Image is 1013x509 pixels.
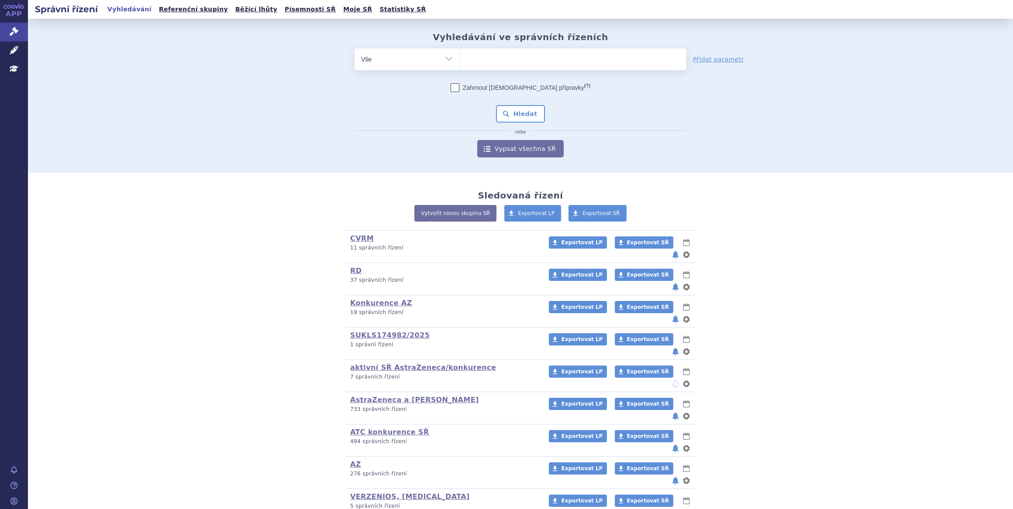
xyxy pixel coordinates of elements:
span: Exportovat SŘ [582,210,620,216]
button: notifikace [671,282,680,292]
a: Exportovat SŘ [615,398,673,410]
span: Exportovat SŘ [627,272,669,278]
span: Exportovat SŘ [627,433,669,439]
button: lhůty [682,302,691,312]
button: nastavení [682,443,691,454]
a: Exportovat SŘ [615,301,673,313]
span: Exportovat SŘ [627,465,669,471]
span: Exportovat LP [561,239,603,246]
a: SUKLS174982/2025 [350,331,430,339]
a: Exportovat LP [549,462,607,475]
p: 7 správních řízení [350,373,538,381]
button: notifikace [671,379,680,389]
button: nastavení [682,282,691,292]
a: Vytvořit novou skupinu SŘ [414,205,496,222]
button: lhůty [682,463,691,474]
span: Exportovat LP [561,336,603,342]
a: Exportovat LP [549,301,607,313]
button: lhůty [682,270,691,280]
span: Exportovat SŘ [627,239,669,246]
span: Exportovat LP [561,304,603,310]
a: Písemnosti SŘ [282,3,338,15]
a: CVRM [350,234,374,243]
p: 276 správních řízení [350,470,538,478]
label: Zahrnout [DEMOGRAPHIC_DATA] přípravky [451,83,590,92]
button: nastavení [682,475,691,486]
span: Exportovat SŘ [627,304,669,310]
button: nastavení [682,379,691,389]
a: Exportovat LP [549,495,607,507]
button: lhůty [682,366,691,377]
button: notifikace [671,443,680,454]
a: VERZENIOS, [MEDICAL_DATA] [350,492,470,501]
button: nastavení [682,411,691,421]
button: notifikace [671,249,680,260]
button: notifikace [671,314,680,325]
button: lhůty [682,334,691,345]
p: 37 správních řízení [350,277,538,284]
button: notifikace [671,411,680,421]
button: lhůty [682,431,691,441]
button: lhůty [682,495,691,506]
h2: Vyhledávání ve správních řízeních [433,32,608,42]
span: Exportovat LP [561,498,603,504]
span: Exportovat LP [561,401,603,407]
button: nastavení [682,346,691,357]
a: Exportovat SŘ [615,430,673,442]
a: AZ [350,460,361,468]
abbr: (?) [584,83,590,89]
a: Moje SŘ [341,3,375,15]
a: Vypsat všechna SŘ [477,140,564,157]
span: Exportovat SŘ [627,498,669,504]
a: Exportovat SŘ [615,269,673,281]
a: Exportovat SŘ [615,366,673,378]
a: Exportovat SŘ [615,236,673,249]
a: Exportovat LP [504,205,562,222]
a: Exportovat LP [549,398,607,410]
button: nastavení [682,249,691,260]
span: Exportovat SŘ [627,369,669,375]
a: AstraZeneca a [PERSON_NAME] [350,396,479,404]
button: lhůty [682,237,691,248]
span: Exportovat LP [561,369,603,375]
a: aktivní SŘ AstraZeneca/konkurence [350,363,496,372]
a: Exportovat LP [549,269,607,281]
p: 19 správních řízení [350,309,538,316]
h2: Správní řízení [28,3,105,15]
i: nebo [511,130,531,135]
button: Hledat [496,105,545,123]
p: 494 správních řízení [350,438,538,445]
h2: Sledovaná řízení [478,190,563,201]
p: 733 správních řízení [350,406,538,413]
button: notifikace [671,475,680,486]
a: Vyhledávání [105,3,154,15]
span: Exportovat LP [518,210,555,216]
span: Exportovat SŘ [627,336,669,342]
a: Exportovat SŘ [569,205,627,222]
span: Exportovat LP [561,272,603,278]
a: Přidat parametr [693,55,744,64]
a: Exportovat LP [549,430,607,442]
span: Exportovat LP [561,433,603,439]
a: Exportovat SŘ [615,462,673,475]
a: Exportovat LP [549,236,607,249]
p: 1 správní řízení [350,341,538,348]
p: 11 správních řízení [350,244,538,252]
a: Exportovat SŘ [615,495,673,507]
a: Běžící lhůty [233,3,280,15]
a: RD [350,266,362,275]
a: Statistiky SŘ [377,3,428,15]
a: ATC konkurence SŘ [350,428,429,436]
a: Exportovat LP [549,333,607,345]
span: Exportovat LP [561,465,603,471]
a: Exportovat SŘ [615,333,673,345]
button: notifikace [671,346,680,357]
button: lhůty [682,399,691,409]
button: nastavení [682,314,691,325]
a: Exportovat LP [549,366,607,378]
a: Konkurence AZ [350,299,412,307]
a: Referenční skupiny [156,3,231,15]
span: Exportovat SŘ [627,401,669,407]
